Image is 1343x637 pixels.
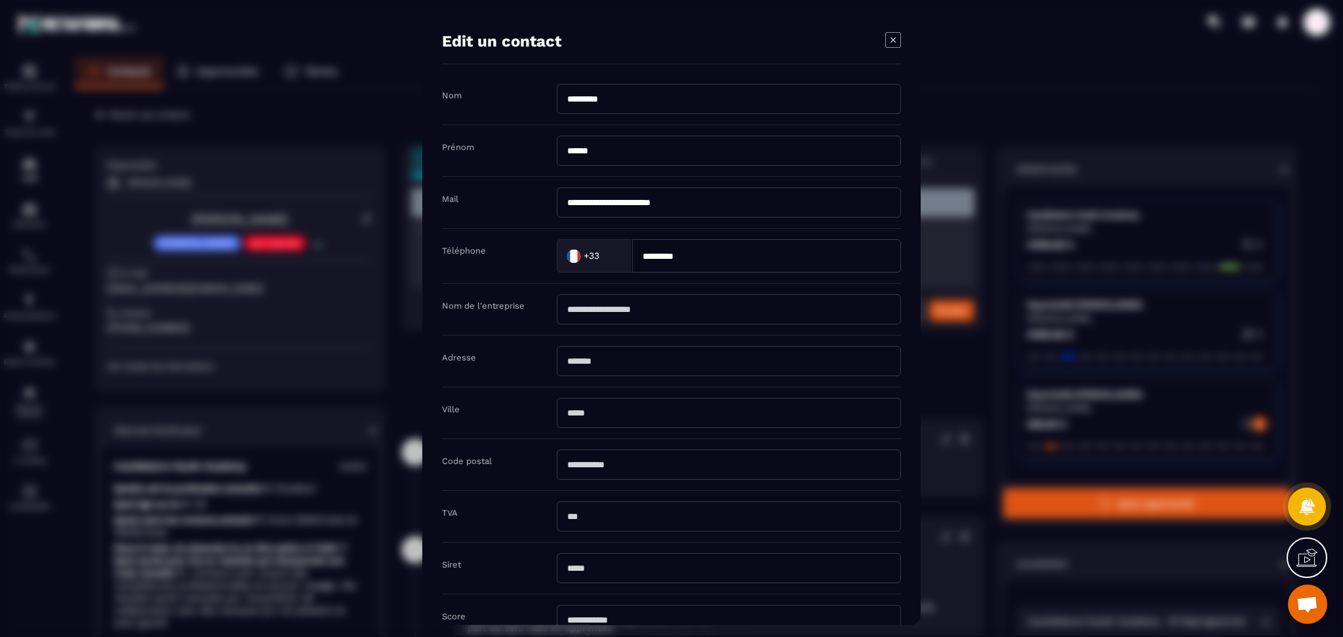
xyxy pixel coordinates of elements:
input: Search for option [602,246,618,265]
label: Adresse [442,353,476,362]
label: Téléphone [442,246,486,256]
label: Ville [442,404,460,414]
span: +33 [584,249,599,262]
label: Mail [442,194,458,204]
label: TVA [442,508,458,518]
div: Search for option [557,239,632,273]
label: Score [442,611,466,621]
label: Siret [442,560,461,569]
label: Nom [442,90,462,100]
img: Country Flag [561,242,587,269]
a: Ouvrir le chat [1288,585,1327,624]
label: Prénom [442,142,474,152]
label: Code postal [442,456,492,466]
h4: Edit un contact [442,32,561,50]
label: Nom de l'entreprise [442,301,525,311]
